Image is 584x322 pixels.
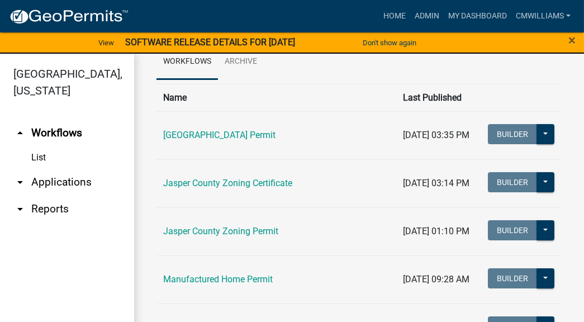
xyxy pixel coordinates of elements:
[444,6,511,27] a: My Dashboard
[511,6,575,27] a: cmwilliams
[163,130,276,140] a: [GEOGRAPHIC_DATA] Permit
[163,274,273,285] a: Manufactured Home Permit
[13,126,27,140] i: arrow_drop_up
[379,6,410,27] a: Home
[568,32,576,48] span: ×
[156,44,218,80] a: Workflows
[125,37,295,48] strong: SOFTWARE RELEASE DETAILS FOR [DATE]
[358,34,421,52] button: Don't show again
[218,44,264,80] a: Archive
[488,172,537,192] button: Builder
[403,130,469,140] span: [DATE] 03:35 PM
[410,6,444,27] a: Admin
[488,220,537,240] button: Builder
[94,34,118,52] a: View
[403,226,469,236] span: [DATE] 01:10 PM
[13,202,27,216] i: arrow_drop_down
[13,176,27,189] i: arrow_drop_down
[488,268,537,288] button: Builder
[156,84,396,111] th: Name
[163,178,292,188] a: Jasper County Zoning Certificate
[403,274,469,285] span: [DATE] 09:28 AM
[396,84,478,111] th: Last Published
[568,34,576,47] button: Close
[488,124,537,144] button: Builder
[403,178,469,188] span: [DATE] 03:14 PM
[163,226,278,236] a: Jasper County Zoning Permit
